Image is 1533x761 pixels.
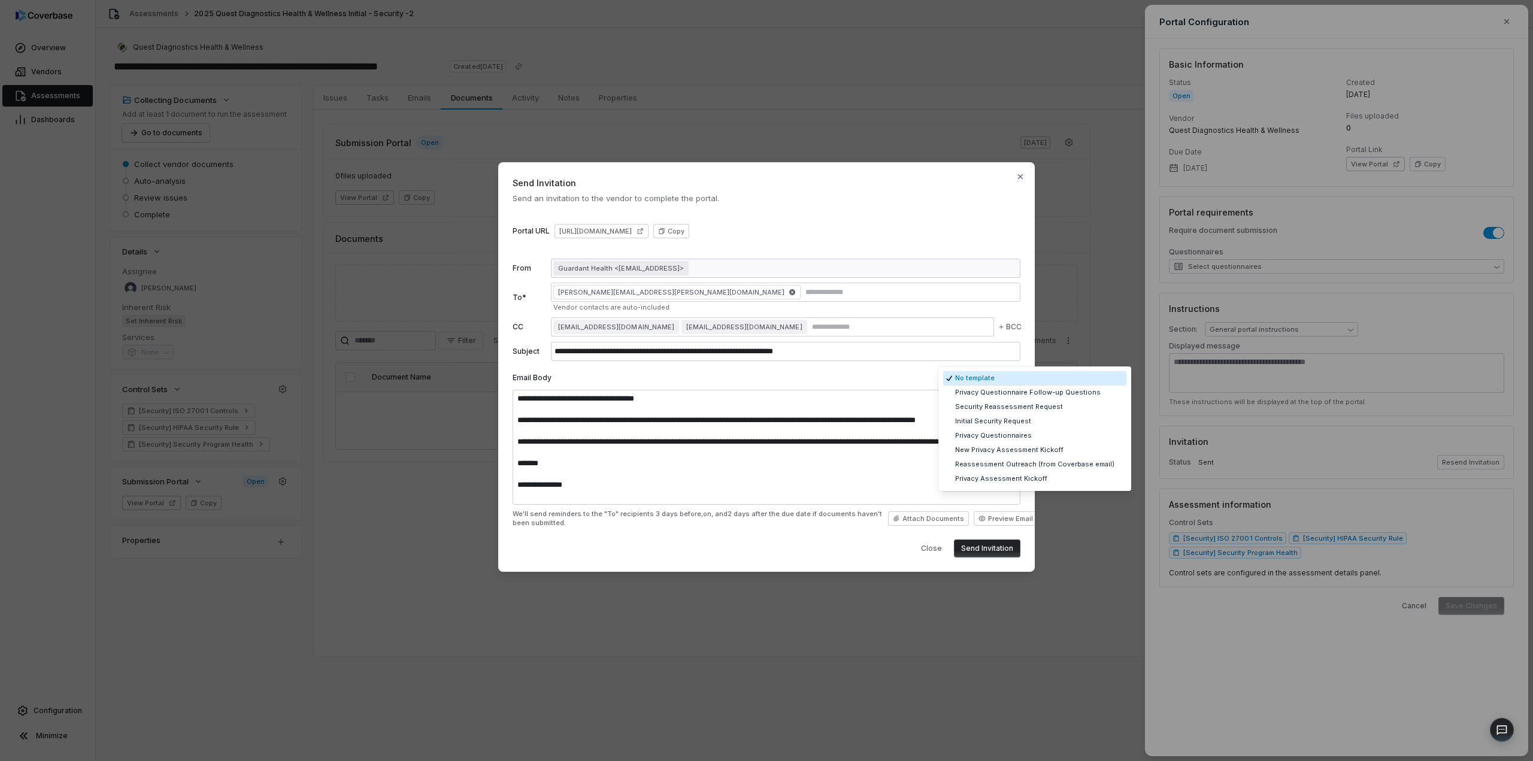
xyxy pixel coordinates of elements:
span: Privacy Questionnaires [955,431,1032,440]
span: Reassessment Outreach (from Coverbase email) [955,460,1114,469]
span: Privacy Assessment Kickoff [955,474,1047,483]
span: Security Reassessment Request [955,402,1063,411]
span: New Privacy Assessment Kickoff [955,445,1064,454]
span: Initial Security Request [955,417,1031,426]
span: Privacy Questionnaire Follow-up Questions [955,388,1101,397]
span: No template [955,374,995,383]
